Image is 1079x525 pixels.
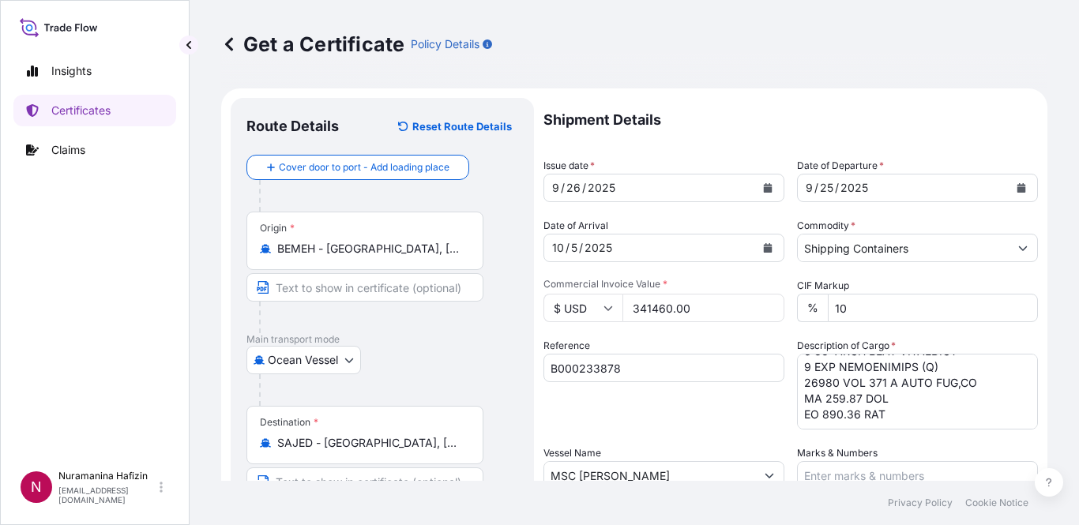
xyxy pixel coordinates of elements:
p: Claims [51,142,85,158]
input: Origin [277,241,464,257]
input: Enter booking reference [543,354,784,382]
p: Reset Route Details [412,118,512,134]
button: Cover door to port - Add loading place [246,155,469,180]
div: day, [565,178,582,197]
div: / [582,178,586,197]
span: Commercial Invoice Value [543,278,784,291]
div: Destination [260,416,318,429]
p: Main transport mode [246,333,518,346]
p: Insights [51,63,92,79]
button: Show suggestions [755,461,784,489]
div: / [561,178,565,197]
a: Cookie Notice [965,497,1028,509]
input: Destination [277,435,464,451]
a: Claims [13,134,176,166]
button: Reset Route Details [390,114,518,139]
span: Date of Arrival [543,218,608,234]
div: / [579,238,583,257]
p: Nuramanina Hafizin [58,470,156,482]
label: CIF Markup [797,278,849,294]
label: Marks & Numbers [797,445,878,461]
div: day, [818,178,835,197]
button: Calendar [755,235,780,261]
div: Origin [260,222,295,234]
div: month, [804,178,814,197]
span: Date of Departure [797,158,884,174]
div: day, [570,238,579,257]
div: / [566,238,570,257]
div: month, [551,178,561,197]
p: Policy Details [411,36,479,52]
a: Privacy Policy [888,497,953,509]
span: Ocean Vessel [268,352,338,368]
div: / [814,178,818,197]
input: Text to appear on certificate [246,273,483,302]
button: Calendar [1009,175,1034,201]
input: Enter percentage between 0 and 24% [828,294,1038,322]
span: Cover door to port - Add loading place [279,159,449,175]
p: Route Details [246,117,339,136]
button: Calendar [755,175,780,201]
label: Commodity [797,218,855,234]
input: Text to appear on certificate [246,467,483,496]
button: Show suggestions [1009,234,1037,262]
input: Enter amount [622,294,784,322]
div: year, [583,238,614,257]
div: / [835,178,839,197]
a: Certificates [13,95,176,126]
p: Shipment Details [543,98,1038,142]
p: Get a Certificate [221,32,404,57]
p: Certificates [51,103,111,118]
label: Description of Cargo [797,338,896,354]
input: Type to search commodity [798,234,1009,262]
input: Type to search vessel name or IMO [544,461,755,489]
p: [EMAIL_ADDRESS][DOMAIN_NAME] [58,486,156,504]
span: Issue date [543,158,595,174]
div: year, [586,178,617,197]
label: Vessel Name [543,445,601,461]
div: % [797,294,828,322]
label: Reference [543,338,590,354]
div: year, [839,178,870,197]
div: month, [551,238,566,257]
a: Insights [13,55,176,87]
span: N [31,479,42,495]
button: Select transport [246,346,361,374]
